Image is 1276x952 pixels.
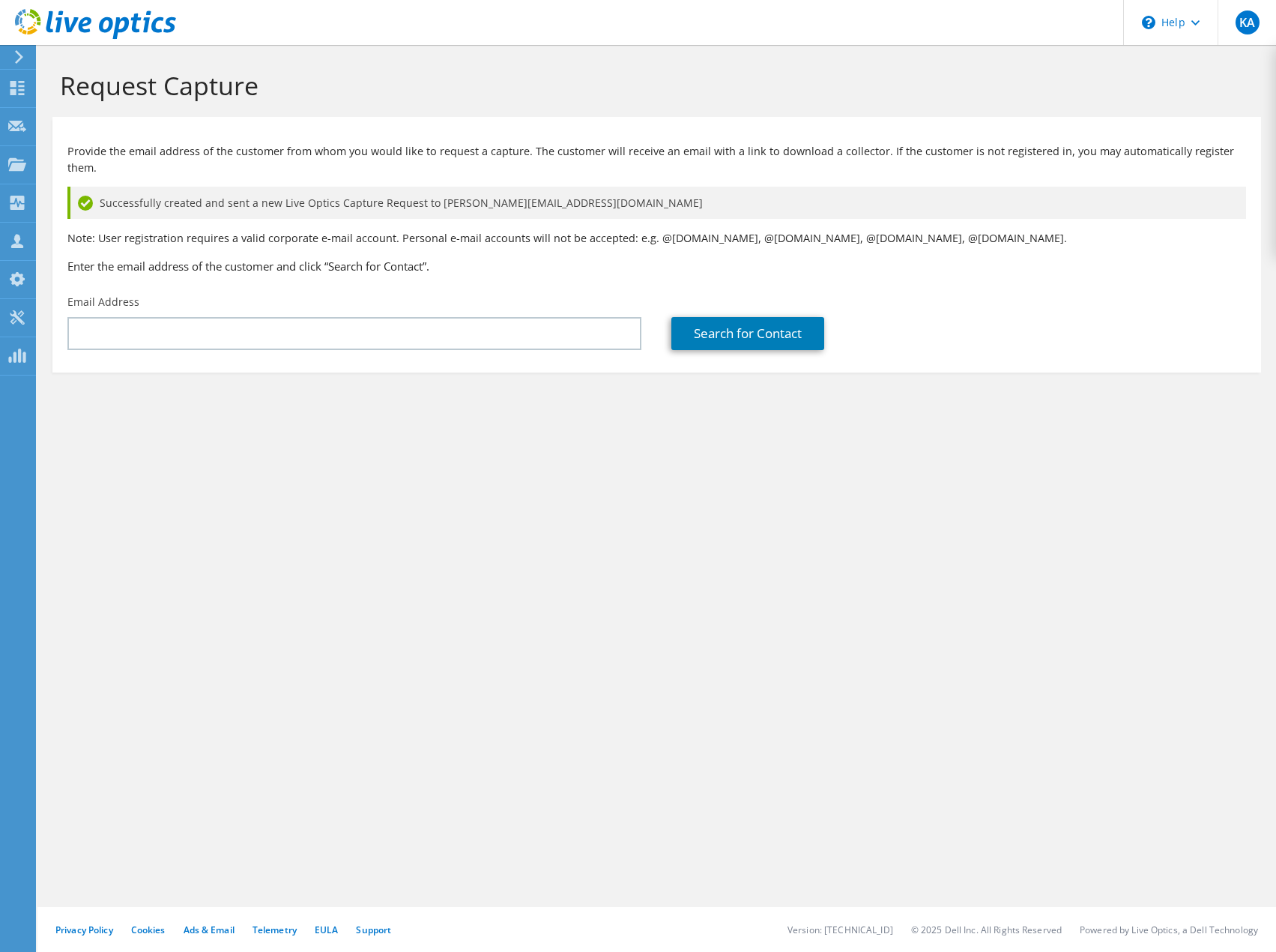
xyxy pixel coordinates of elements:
li: © 2025 Dell Inc. All Rights Reserved [911,924,1062,936]
span: KA [1236,10,1260,34]
a: Support [356,924,391,936]
a: Cookies [131,924,166,936]
a: Telemetry [253,924,297,936]
h1: Request Capture [60,70,1246,101]
a: EULA [315,924,338,936]
a: Search for Contact [671,317,824,350]
li: Powered by Live Optics, a Dell Technology [1080,924,1258,936]
h3: Enter the email address of the customer and click “Search for Contact”. [67,258,1246,274]
a: Ads & Email [184,924,235,936]
svg: \n [1142,16,1155,29]
a: Privacy Policy [55,924,113,936]
p: Provide the email address of the customer from whom you would like to request a capture. The cust... [67,143,1246,176]
label: Email Address [67,295,139,310]
span: Successfully created and sent a new Live Optics Capture Request to [PERSON_NAME][EMAIL_ADDRESS][D... [100,195,703,211]
p: Note: User registration requires a valid corporate e-mail account. Personal e-mail accounts will ... [67,230,1246,247]
li: Version: [TECHNICAL_ID] [787,924,893,936]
